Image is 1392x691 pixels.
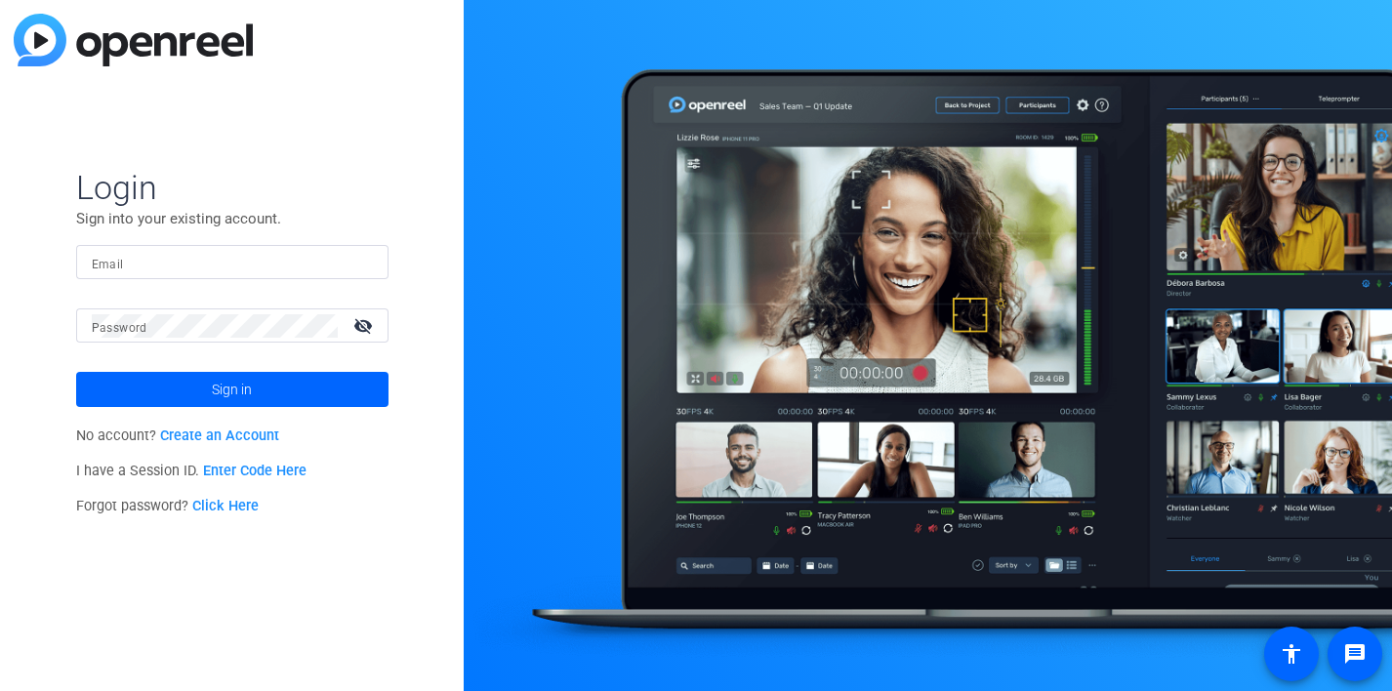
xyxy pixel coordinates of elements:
mat-label: Password [92,321,147,335]
button: Sign in [76,372,389,407]
mat-icon: message [1343,642,1367,666]
span: I have a Session ID. [76,463,307,479]
span: Forgot password? [76,498,260,514]
mat-icon: accessibility [1280,642,1303,666]
mat-icon: visibility_off [342,311,389,340]
span: No account? [76,427,280,444]
a: Enter Code Here [203,463,307,479]
mat-label: Email [92,258,124,271]
span: Sign in [212,365,252,414]
img: blue-gradient.svg [14,14,253,66]
a: Click Here [192,498,259,514]
span: Login [76,167,389,208]
p: Sign into your existing account. [76,208,389,229]
input: Enter Email Address [92,251,373,274]
a: Create an Account [160,427,279,444]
